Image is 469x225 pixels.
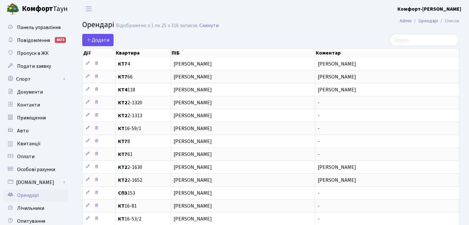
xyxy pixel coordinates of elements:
[17,114,46,121] span: Приміщення
[174,87,312,92] span: [PERSON_NAME]
[118,126,168,131] span: 16-59/1
[315,48,459,57] th: Коментар
[118,86,127,93] b: КТ4
[17,218,45,225] span: Опитування
[318,151,320,158] span: -
[17,37,50,44] span: Повідомлення
[174,113,312,118] span: [PERSON_NAME]
[318,202,320,210] span: -
[318,138,320,145] span: -
[3,150,68,163] a: Оплати
[174,203,312,209] span: [PERSON_NAME]
[438,17,459,25] li: Список
[174,178,312,183] span: [PERSON_NAME]
[118,202,125,210] b: КТ
[17,88,43,96] span: Документи
[400,17,412,24] a: Admin
[118,73,127,80] b: КТ7
[17,153,35,160] span: Оплати
[174,100,312,105] span: [PERSON_NAME]
[3,202,68,215] a: Лічильники
[3,60,68,73] a: Подати заявку
[17,127,29,134] span: Авто
[3,21,68,34] a: Панель управління
[118,139,168,144] span: 8
[118,152,168,157] span: 61
[3,137,68,150] a: Квитанції
[3,176,68,189] a: [DOMAIN_NAME]
[22,4,68,15] span: Таун
[3,73,68,86] a: Спорт
[118,125,125,132] b: КТ
[3,163,68,176] a: Особові рахунки
[17,205,44,212] span: Лічильники
[22,4,53,14] b: Комфорт
[118,151,127,158] b: КТ7
[118,112,127,119] b: КТ2
[318,73,356,80] span: [PERSON_NAME]
[174,216,312,221] span: [PERSON_NAME]
[318,215,320,222] span: -
[82,19,114,30] span: Орендарі
[17,192,39,199] span: Орендарі
[174,126,312,131] span: [PERSON_NAME]
[3,47,68,60] a: Пропуск в ЖК
[116,23,198,29] div: Відображено з 1 по 25 з 316 записів.
[318,177,356,184] span: [PERSON_NAME]
[118,60,127,67] b: КТ7
[81,4,97,14] button: Переключити навігацію
[6,3,19,15] img: logo.png
[118,177,127,184] b: КТ2
[3,98,68,111] a: Контакти
[118,74,168,79] span: 66
[83,48,115,57] th: Дії
[118,100,168,105] span: 2-1320
[174,190,312,196] span: [PERSON_NAME]
[118,215,125,222] b: КТ
[318,86,356,93] span: [PERSON_NAME]
[17,101,40,108] span: Контакти
[118,190,168,196] span: 153
[82,34,114,46] a: Додати
[118,164,127,171] b: КТ2
[174,152,312,157] span: [PERSON_NAME]
[118,87,168,92] span: 118
[118,138,127,145] b: КТ7
[118,189,127,197] b: СП3
[318,189,320,197] span: -
[118,216,168,221] span: 16-53/2
[17,166,55,173] span: Особові рахунки
[171,48,315,57] th: ПІБ
[118,178,168,183] span: 2-1652
[115,48,171,57] th: Квартира
[118,99,127,106] b: КТ2
[174,165,312,170] span: [PERSON_NAME]
[318,112,320,119] span: -
[318,60,356,67] span: [PERSON_NAME]
[86,36,109,44] span: Додати
[3,124,68,137] a: Авто
[118,61,168,66] span: 4
[318,99,320,106] span: -
[17,140,41,147] span: Квитанції
[17,63,51,70] span: Подати заявку
[55,37,66,43] div: 6673
[418,17,438,24] a: Орендарі
[3,189,68,202] a: Орендарі
[397,5,461,13] a: Комфорт-[PERSON_NAME]
[3,34,68,47] a: Повідомлення6673
[199,23,219,29] a: Скинути
[174,139,312,144] span: [PERSON_NAME]
[3,86,68,98] a: Документи
[390,14,469,28] nav: breadcrumb
[389,34,459,46] input: Пошук...
[17,50,49,57] span: Пропуск в ЖК
[118,165,168,170] span: 2-1630
[174,74,312,79] span: [PERSON_NAME]
[118,113,168,118] span: 2-1313
[118,203,168,209] span: 16-81
[318,125,320,132] span: -
[17,24,61,31] span: Панель управління
[318,164,356,171] span: [PERSON_NAME]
